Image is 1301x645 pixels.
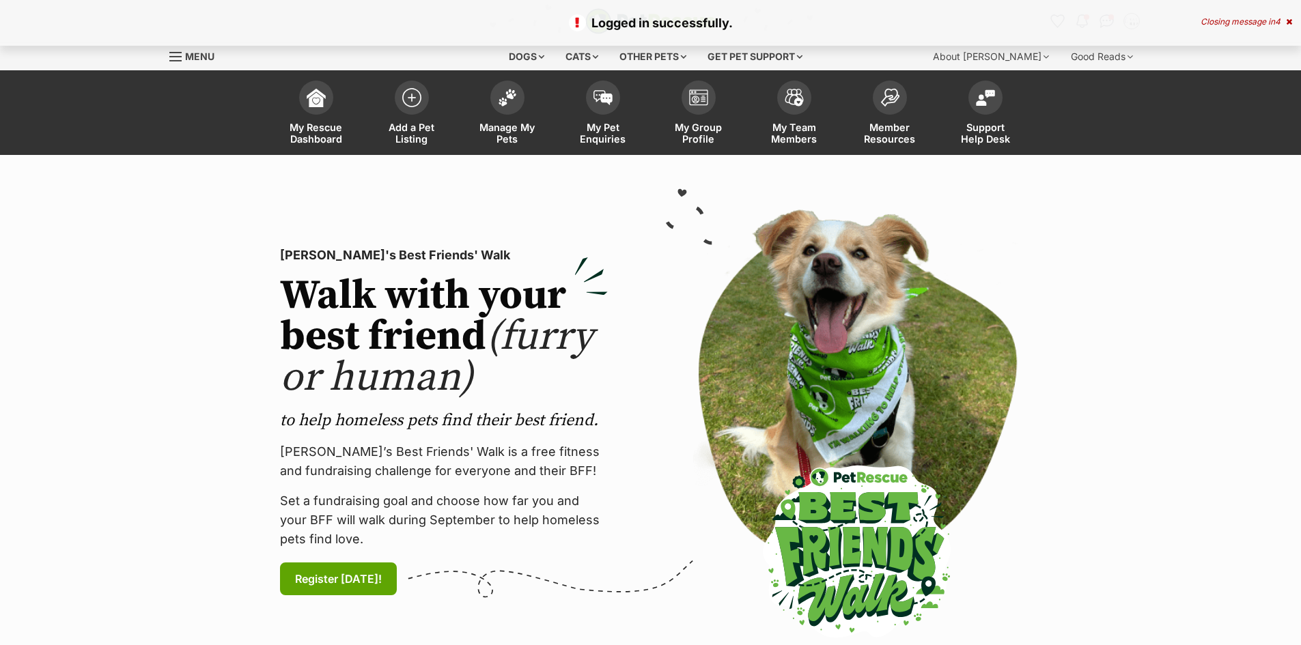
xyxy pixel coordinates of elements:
img: pet-enquiries-icon-7e3ad2cf08bfb03b45e93fb7055b45f3efa6380592205ae92323e6603595dc1f.svg [593,90,613,105]
a: My Rescue Dashboard [268,74,364,155]
span: My Pet Enquiries [572,121,634,145]
div: Dogs [499,43,554,70]
span: My Rescue Dashboard [285,121,347,145]
span: (furry or human) [280,311,593,403]
div: Cats [556,43,608,70]
a: My Group Profile [651,74,746,155]
div: About [PERSON_NAME] [923,43,1059,70]
img: member-resources-icon-8e73f808a243e03378d46382f2149f9095a855e16c252ad45f914b54edf8863c.svg [880,88,899,106]
a: Register [DATE]! [280,562,397,595]
a: Add a Pet Listing [364,74,460,155]
span: Add a Pet Listing [381,121,443,145]
img: help-desk-icon-fdf02630f3aa405de69fd3d07c3f3aa587a6932b1a1747fa1d2bba05be0121f9.svg [976,89,995,106]
div: Other pets [610,43,696,70]
div: Good Reads [1061,43,1143,70]
span: Menu [185,51,214,62]
span: Register [DATE]! [295,571,382,587]
img: add-pet-listing-icon-0afa8454b4691262ce3f59096e99ab1cd57d4a30225e0717b998d2c9b9846f56.svg [402,88,421,107]
a: Manage My Pets [460,74,555,155]
img: group-profile-icon-3fa3cf56718a62981997c0bc7e787c4b2cf8bcc04b72c1350f741eb67cf2f40e.svg [689,89,708,106]
span: My Group Profile [668,121,729,145]
a: Support Help Desk [938,74,1033,155]
img: team-members-icon-5396bd8760b3fe7c0b43da4ab00e1e3bb1a5d9ba89233759b79545d2d3fc5d0d.svg [785,89,804,106]
p: [PERSON_NAME]'s Best Friends' Walk [280,246,608,265]
img: dashboard-icon-eb2f2d2d3e046f16d808141f083e7271f6b2e854fb5c12c21221c1fb7104beca.svg [307,88,326,107]
img: manage-my-pets-icon-02211641906a0b7f246fdf0571729dbe1e7629f14944591b6c1af311fb30b64b.svg [498,89,517,106]
span: Manage My Pets [477,121,538,145]
a: Member Resources [842,74,938,155]
span: Member Resources [859,121,921,145]
h2: Walk with your best friend [280,276,608,399]
p: Set a fundraising goal and choose how far you and your BFF will walk during September to help hom... [280,491,608,549]
div: Get pet support [698,43,812,70]
p: to help homeless pets find their best friend. [280,410,608,431]
span: My Team Members [764,121,825,145]
p: [PERSON_NAME]’s Best Friends' Walk is a free fitness and fundraising challenge for everyone and t... [280,442,608,481]
a: Menu [169,43,224,68]
span: Support Help Desk [955,121,1016,145]
a: My Pet Enquiries [555,74,651,155]
a: My Team Members [746,74,842,155]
